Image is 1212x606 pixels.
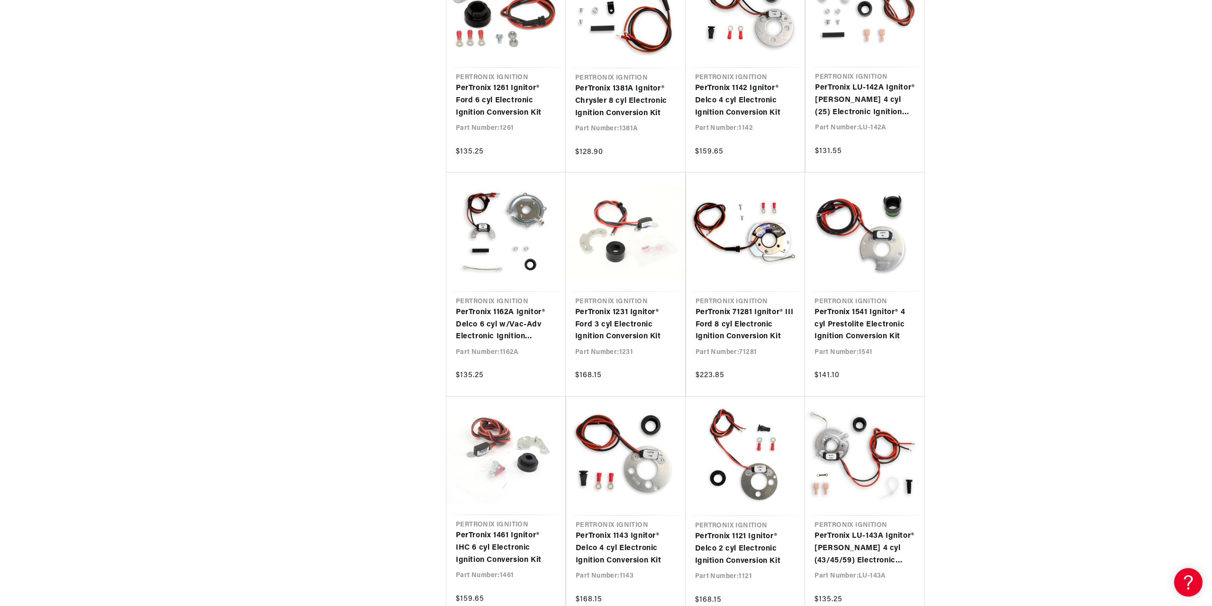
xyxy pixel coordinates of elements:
[456,530,556,566] a: PerTronix 1461 Ignitor® IHC 6 cyl Electronic Ignition Conversion Kit
[815,82,915,118] a: PerTronix LU-142A Ignitor® [PERSON_NAME] 4 cyl (25) Electronic Ignition Conversion Kit
[456,82,556,119] a: PerTronix 1261 Ignitor® Ford 6 cyl Electronic Ignition Conversion Kit
[456,307,556,343] a: PerTronix 1162A Ignitor® Delco 6 cyl w/Vac-Adv Electronic Ignition Conversion Kit
[695,531,796,567] a: PerTronix 1121 Ignitor® Delco 2 cyl Electronic Ignition Conversion Kit
[576,530,676,567] a: PerTronix 1143 Ignitor® Delco 4 cyl Electronic Ignition Conversion Kit
[695,82,796,119] a: PerTronix 1142 Ignitor® Delco 4 cyl Electronic Ignition Conversion Kit
[575,307,676,343] a: PerTronix 1231 Ignitor® Ford 3 cyl Electronic Ignition Conversion Kit
[814,307,915,343] a: PerTronix 1541 Ignitor® 4 cyl Prestolite Electronic Ignition Conversion Kit
[696,307,796,343] a: PerTronix 71281 Ignitor® III Ford 8 cyl Electronic Ignition Conversion Kit
[814,530,915,567] a: PerTronix LU-143A Ignitor® [PERSON_NAME] 4 cyl (43/45/59) Electronic Ignition Conversion Kit
[575,83,676,119] a: PerTronix 1381A Ignitor® Chrysler 8 cyl Electronic Ignition Conversion Kit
